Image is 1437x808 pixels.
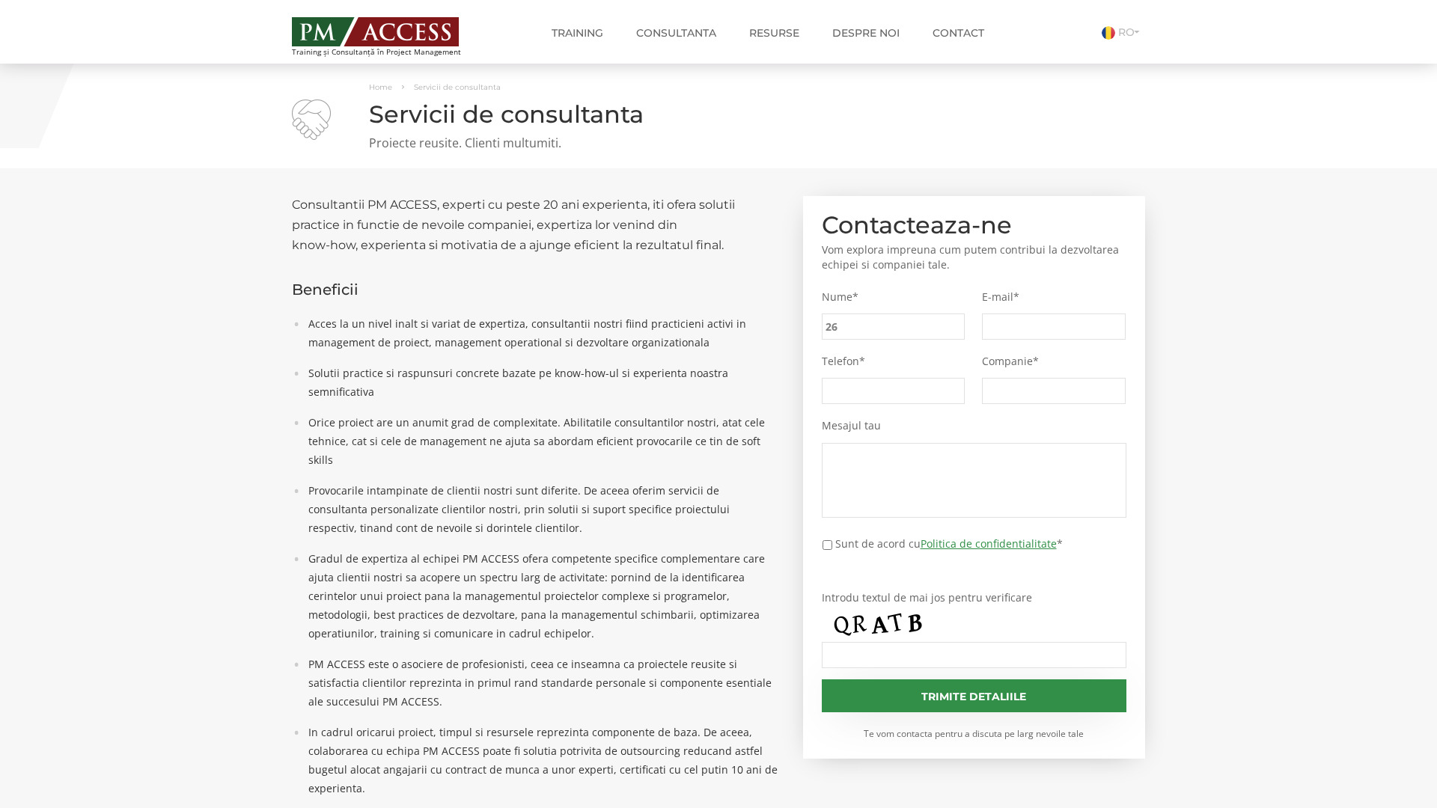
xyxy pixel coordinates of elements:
label: Sunt de acord cu * [835,536,1063,551]
p: Proiecte reusite. Clienti multumiti. [292,135,1145,152]
li: Gradul de expertiza al echipei PM ACCESS ofera competente specifice complementare care ajuta clie... [301,549,781,643]
a: RO [1102,25,1145,39]
h2: Contacteaza-ne [822,215,1127,235]
small: Te vom contacta pentru a discuta pe larg nevoile tale [822,727,1127,740]
li: Acces la un nivel inalt si variat de expertiza, consultantii nostri fiind practicieni activi in m... [301,314,781,352]
label: E-mail [982,290,1126,304]
a: Contact [921,18,995,48]
h2: Consultantii PM ACCESS, experti cu peste 20 ani experienta, iti ofera solutii practice in functie... [292,195,781,255]
a: Consultanta [625,18,727,48]
span: Training și Consultanță în Project Management [292,48,489,56]
li: Orice proiect are un anumit grad de complexitate. Abilitatile consultantilor nostri, atat cele te... [301,413,781,469]
a: Despre noi [821,18,911,48]
label: Mesajul tau [822,419,1127,432]
a: Training [540,18,614,48]
input: Trimite detaliile [822,679,1127,712]
label: Companie [982,355,1126,368]
label: Telefon [822,355,965,368]
span: Servicii de consultanta [414,82,501,92]
li: PM ACCESS este o asociere de profesionisti, ceea ce inseamna ca proiectele reusite si satisfactia... [301,655,781,711]
a: Politica de confidentialitate [921,536,1057,551]
a: Training și Consultanță în Project Management [292,13,489,56]
p: Vom explora impreuna cum putem contribui la dezvoltarea echipei si companiei tale. [822,242,1127,272]
label: Introdu textul de mai jos pentru verificare [822,591,1127,605]
h3: Beneficii [292,281,781,298]
img: Servicii de consultanta [292,100,331,140]
li: Solutii practice si raspunsuri concrete bazate pe know-how-ul si experienta noastra semnificativa [301,364,781,401]
li: In cadrul oricarui proiect, timpul si resursele reprezinta componente de baza. De aceea, colabora... [301,723,781,798]
img: PM ACCESS - Echipa traineri si consultanti certificati PMP: Narciss Popescu, Mihai Olaru, Monica ... [292,17,459,46]
img: Romana [1102,26,1115,40]
a: Resurse [738,18,811,48]
a: Home [369,82,392,92]
h1: Servicii de consultanta [292,101,1145,127]
label: Nume [822,290,965,304]
li: Provocarile intampinate de clientii nostri sunt diferite. De aceea oferim servicii de consultanta... [301,481,781,537]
